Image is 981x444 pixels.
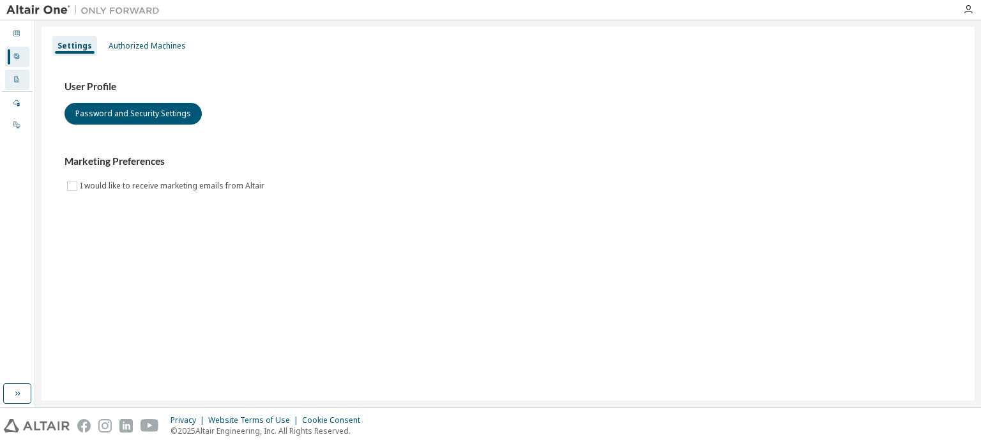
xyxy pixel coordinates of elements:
img: youtube.svg [141,419,159,433]
div: Privacy [171,415,208,425]
button: Password and Security Settings [65,103,202,125]
img: altair_logo.svg [4,419,70,433]
div: Authorized Machines [109,41,186,51]
div: On Prem [5,115,29,135]
div: Company Profile [5,70,29,90]
img: Altair One [6,4,166,17]
label: I would like to receive marketing emails from Altair [80,178,267,194]
img: facebook.svg [77,419,91,433]
p: © 2025 Altair Engineering, Inc. All Rights Reserved. [171,425,368,436]
div: Managed [5,93,29,114]
div: Dashboard [5,24,29,44]
img: instagram.svg [98,419,112,433]
div: User Profile [5,47,29,67]
img: linkedin.svg [119,419,133,433]
h3: Marketing Preferences [65,155,952,168]
h3: User Profile [65,80,952,93]
div: Website Terms of Use [208,415,302,425]
div: Cookie Consent [302,415,368,425]
div: Settings [57,41,92,51]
